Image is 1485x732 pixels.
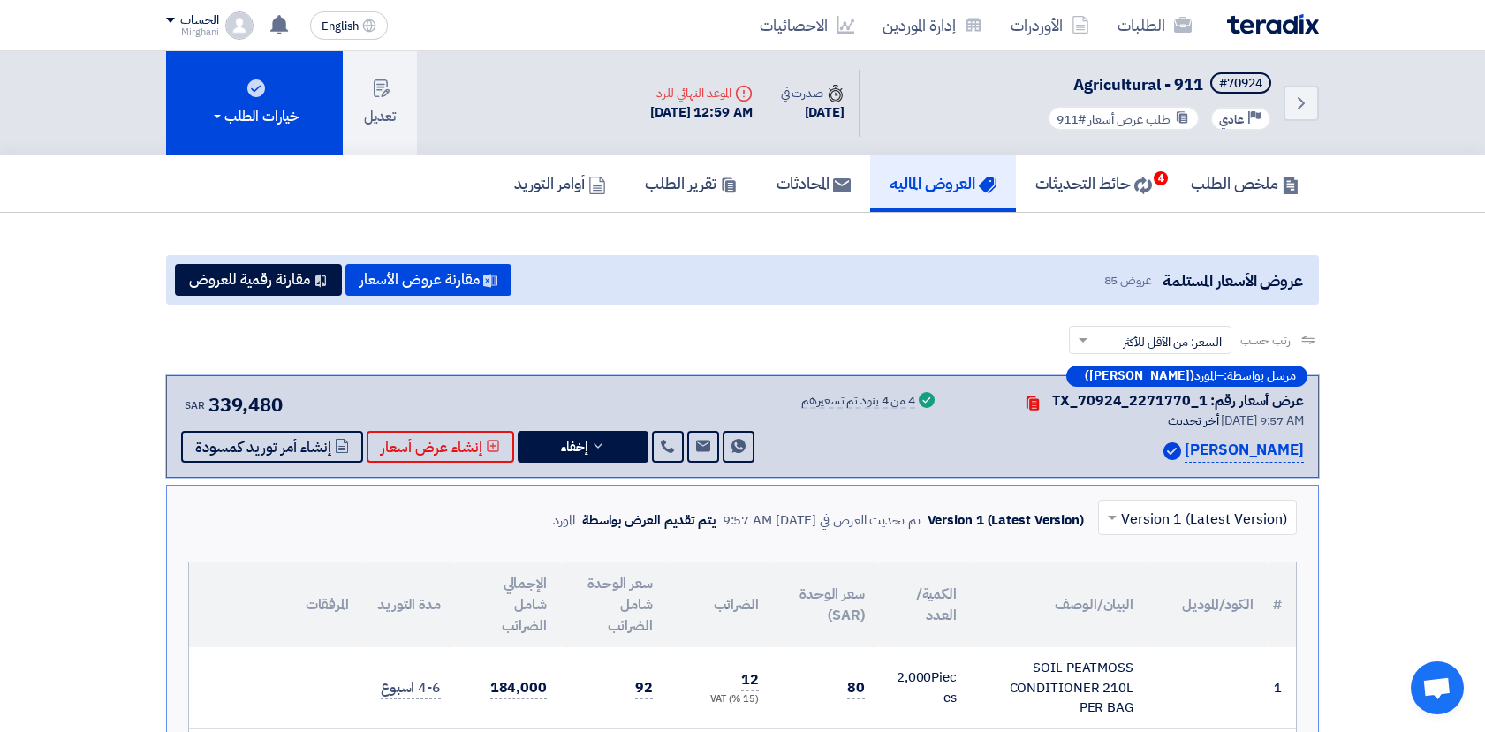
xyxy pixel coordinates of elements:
h5: المحادثات [777,173,851,193]
div: Open chat [1411,661,1464,714]
th: الضرائب [667,562,773,647]
span: Agricultural - 911 [1073,72,1203,96]
h5: العروض الماليه [890,173,996,193]
a: المحادثات [757,155,870,212]
span: 184,000 [490,677,547,699]
a: حائط التحديثات4 [1016,155,1171,212]
h5: ملخص الطلب [1191,173,1299,193]
div: الحساب [180,13,218,28]
a: تقرير الطلب [625,155,757,212]
td: Pieces [879,647,971,728]
button: مقارنة رقمية للعروض [175,264,342,296]
span: طلب عرض أسعار [1088,110,1171,129]
td: 1 [1268,647,1296,728]
span: 2,000 [897,668,932,687]
div: #70924 [1219,78,1262,90]
div: المورد [553,510,575,531]
div: تم تحديث العرض في [DATE] 9:57 AM [723,510,921,531]
div: صدرت في [781,84,845,102]
div: يتم تقديم العرض بواسطة [582,510,716,531]
span: English [322,20,359,33]
h5: حائط التحديثات [1035,173,1152,193]
span: إنشاء أمر توريد كمسودة [195,441,331,454]
button: English [310,11,388,40]
span: إنشاء عرض أسعار [381,441,482,454]
th: سعر الوحدة (SAR) [773,562,879,647]
a: الأوردرات [996,4,1103,46]
span: عروض الأسعار المستلمة [1163,268,1303,292]
button: إنشاء أمر توريد كمسودة [181,431,363,463]
th: المرفقات [189,562,363,647]
th: البيان/الوصف [971,562,1148,647]
span: عادي [1219,111,1244,128]
h5: Agricultural - 911 [1044,72,1275,97]
span: عروض 85 [1104,271,1152,290]
button: إنشاء عرض أسعار [367,431,514,463]
a: الطلبات [1103,4,1206,46]
b: ([PERSON_NAME]) [1085,370,1194,382]
div: 4 من 4 بنود تم تسعيرهم [801,395,915,409]
img: Teradix logo [1227,14,1319,34]
span: 4 [1154,171,1168,185]
a: الاحصائيات [746,4,868,46]
div: [DATE] [781,102,845,123]
span: المورد [1194,370,1216,382]
span: 80 [847,677,865,699]
div: عرض أسعار رقم: TX_70924_2271770_1 [1052,390,1304,411]
th: الكمية/العدد [879,562,971,647]
th: سعر الوحدة شامل الضرائب [561,562,667,647]
a: أوامر التوريد [495,155,625,212]
div: Version 1 (Latest Version) [928,510,1084,531]
button: إخفاء [518,431,648,463]
span: 339,480 [208,390,283,419]
th: # [1268,562,1296,647]
span: أخر تحديث [1168,411,1218,430]
a: إدارة الموردين [868,4,996,46]
h5: تقرير الطلب [645,173,738,193]
span: [DATE] 9:57 AM [1221,411,1304,430]
span: السعر: من الأقل للأكثر [1123,333,1222,351]
div: Mirghani [166,27,218,37]
button: مقارنة عروض الأسعار [345,264,511,296]
h5: أوامر التوريد [514,173,606,193]
span: 12 [741,669,759,691]
span: #911 [1057,110,1086,129]
span: مرسل بواسطة: [1224,370,1296,382]
div: الموعد النهائي للرد [650,84,753,102]
span: SAR [185,397,205,413]
div: خيارات الطلب [210,106,299,127]
span: رتب حسب [1240,331,1291,350]
img: Verified Account [1163,442,1181,460]
th: الإجمالي شامل الضرائب [455,562,561,647]
p: [PERSON_NAME] [1185,439,1304,463]
th: الكود/الموديل [1148,562,1268,647]
button: تعديل [343,51,417,155]
a: العروض الماليه [870,155,1016,212]
div: SOIL PEATMOSS CONDITIONER 210L PER BAG [985,658,1133,718]
th: مدة التوريد [363,562,455,647]
span: إخفاء [561,441,587,454]
span: 92 [635,677,653,699]
div: (15 %) VAT [681,692,759,707]
a: ملخص الطلب [1171,155,1319,212]
div: – [1066,366,1307,387]
img: profile_test.png [225,11,254,40]
button: خيارات الطلب [166,51,343,155]
div: [DATE] 12:59 AM [650,102,753,123]
span: 4-6 اسبوع [381,677,441,699]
